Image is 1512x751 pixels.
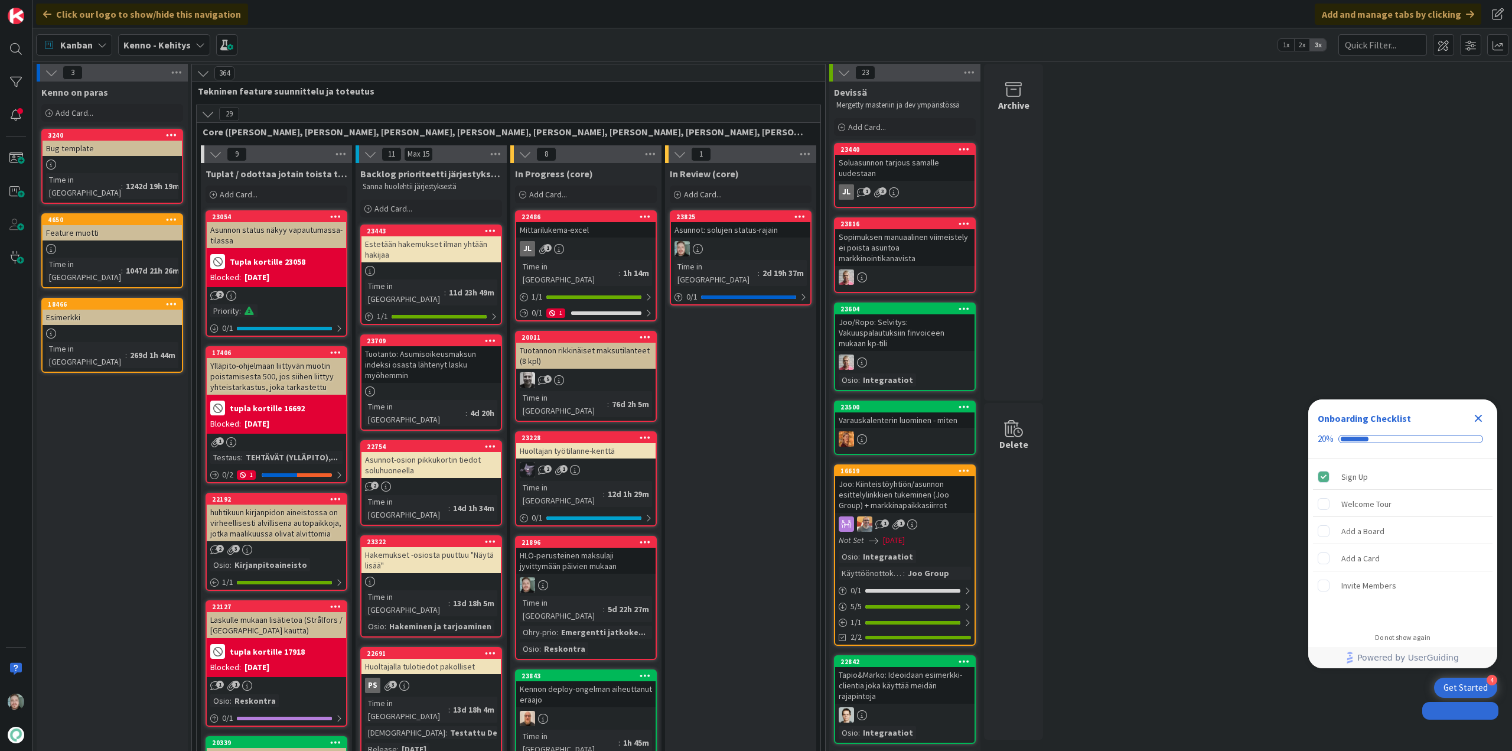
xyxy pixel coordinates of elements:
span: 1 / 1 [532,291,543,303]
span: 0 / 1 [532,307,543,319]
div: PS [361,678,501,693]
div: Open Get Started checklist, remaining modules: 4 [1434,678,1497,698]
span: : [121,180,123,193]
div: Checklist progress: 20% [1318,434,1488,444]
div: 20011 [522,333,656,342]
img: avatar [8,727,24,743]
div: 20% [1318,434,1334,444]
div: TEHTÄVÄT (YLLÄPITO),... [243,451,341,464]
div: TT [835,707,975,723]
div: 23816 [840,220,975,228]
span: : [448,502,450,515]
div: Osio [210,558,230,571]
div: Add a Card [1341,551,1380,565]
div: 0/11 [516,305,656,320]
div: 3240Bug template [43,130,182,156]
div: Huoltajan työtilanne-kenttä [516,443,656,459]
span: 0 / 1 [850,584,862,597]
div: Max 15 [408,151,429,157]
div: 22192 [207,494,346,505]
div: 22754 [361,441,501,452]
span: : [444,286,446,299]
div: 23500 [840,403,975,411]
div: Time in [GEOGRAPHIC_DATA] [46,342,125,368]
div: 5d 22h 27m [605,603,652,616]
div: Add a Board [1341,524,1384,538]
div: Sopimuksen manuaalinen viimeistely ei poista asuntoa markkinointikanavista [835,229,975,266]
div: Ohry-prio [520,626,556,639]
div: HJ [835,355,975,370]
span: : [858,373,860,386]
span: : [603,603,605,616]
div: 16619Joo: Kiinteistöyhtiön/asunnon esittelylinkkien tukeminen (Joo Group) + markkinapaikkasiirrot [835,466,975,513]
b: tupla kortille 17918 [230,648,305,656]
div: 0/1 [207,321,346,336]
div: 0/1 [207,711,346,726]
span: : [903,567,905,580]
img: TL [839,431,854,447]
div: PS [365,678,380,693]
span: : [618,266,620,279]
div: 269d 1h 44m [127,349,178,362]
div: 23825Asunnot: solujen status-rajain [671,212,810,238]
span: 1 [560,465,568,473]
div: 18466 [43,299,182,310]
div: 23825 [671,212,810,222]
div: Welcome Tour is incomplete. [1313,491,1493,517]
div: 22127 [212,603,346,611]
div: 1/1 [835,615,975,630]
div: Osio [520,642,539,655]
span: Powered by UserGuiding [1357,651,1459,665]
div: Blocked: [210,271,241,284]
span: 5 / 5 [850,600,862,613]
img: MK [520,711,535,726]
b: tupla kortille 16692 [230,404,305,412]
div: 22127Laskulle mukaan lisätietoa (Strålfors / [GEOGRAPHIC_DATA] kautta) [207,602,346,638]
div: Time in [GEOGRAPHIC_DATA] [365,279,444,305]
span: 1x [1278,39,1294,51]
div: 4d 20h [467,407,497,420]
div: Welcome Tour [1341,497,1392,511]
div: Time in [GEOGRAPHIC_DATA] [520,596,603,622]
div: 2d 19h 37m [760,266,807,279]
div: Add a Board is incomplete. [1313,518,1493,544]
span: Kanban [60,38,93,52]
div: Laskulle mukaan lisätietoa (Strålfors / [GEOGRAPHIC_DATA] kautta) [207,612,346,638]
span: 11 [382,147,402,161]
div: 23604 [840,305,975,313]
div: 1 [237,470,256,480]
div: Onboarding Checklist [1318,411,1411,425]
img: Visit kanbanzone.com [8,8,24,24]
div: Do not show again [1375,633,1430,642]
div: 13d 18h 5m [450,597,497,610]
span: Devissä [834,86,867,98]
img: JH [520,372,535,388]
div: Priority [210,304,239,317]
img: TT [839,707,854,723]
span: 3 [389,681,397,688]
div: 76d 2h 5m [609,398,652,411]
span: Add Card... [56,108,93,118]
div: BN [835,516,975,532]
div: Blocked: [210,661,241,674]
div: 23443 [361,226,501,236]
span: : [465,407,467,420]
div: 23604Joo/Ropo: Selvitys: Vakuuspalautuksiin finvoiceen mukaan kp-tili [835,304,975,351]
b: Tupla kortille 23058 [230,258,305,266]
span: 0 / 1 [222,322,233,334]
div: Time in [GEOGRAPHIC_DATA] [520,260,618,286]
span: Tekninen feature suunnittelu ja toteutus [198,85,810,97]
div: 23228Huoltajan työtilanne-kenttä [516,433,656,459]
span: 1 / 1 [222,576,233,589]
div: 21896 [516,537,656,548]
span: 3 [63,66,83,80]
div: 23825 [676,213,810,221]
div: LM [516,462,656,477]
span: 2 [371,482,379,489]
div: Integraatiot [860,373,916,386]
div: Time in [GEOGRAPHIC_DATA] [674,260,758,286]
div: 23322Hakemukset -osiosta puuttuu "Näytä lisää" [361,537,501,573]
div: Checklist items [1308,459,1497,625]
div: 0/1 [671,290,810,304]
div: 3240 [43,130,182,141]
